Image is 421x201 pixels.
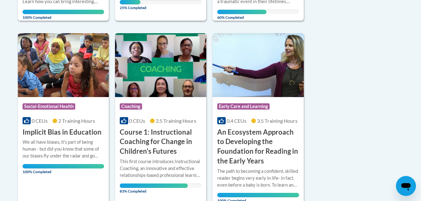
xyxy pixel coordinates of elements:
span: 0 CEUs [32,118,48,124]
span: 2 Training Hours [58,118,95,124]
div: The path to becoming a confident, skilled reader begins very early in life- in fact, even before ... [217,168,299,188]
span: 0 CEUs [129,118,145,124]
div: Your progress [23,10,104,14]
h3: Implicit Bias in Education [23,127,102,137]
img: Course Logo [115,33,206,97]
div: Your progress [23,164,104,168]
img: Course Logo [213,33,304,97]
div: Your progress [217,10,266,14]
div: Your progress [217,193,299,197]
span: Early Care and Learning [217,103,270,110]
h3: Course 1: Instructional Coaching for Change in Children's Futures [120,127,202,156]
div: Your progress [120,183,188,188]
span: 100% Completed [23,10,104,20]
span: 3.5 Training Hours [257,118,297,124]
img: Course Logo [18,33,109,97]
span: 60% Completed [217,10,266,20]
span: 2.5 Training Hours [156,118,196,124]
span: 0.4 CEUs [227,118,246,124]
span: 100% Completed [23,164,104,174]
div: This first course introduces Instructional Coaching, an innovative and effective relationships-ba... [120,158,202,179]
h3: An Ecosystem Approach to Developing the Foundation for Reading in the Early Years [217,127,299,166]
div: We all have biases, it's part of being human - but did you know that some of our biases fly under... [23,139,104,159]
span: 83% Completed [120,183,188,193]
span: Coaching [120,103,142,110]
iframe: Button to launch messaging window [396,176,416,196]
span: Social-Emotional Health [23,103,75,110]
